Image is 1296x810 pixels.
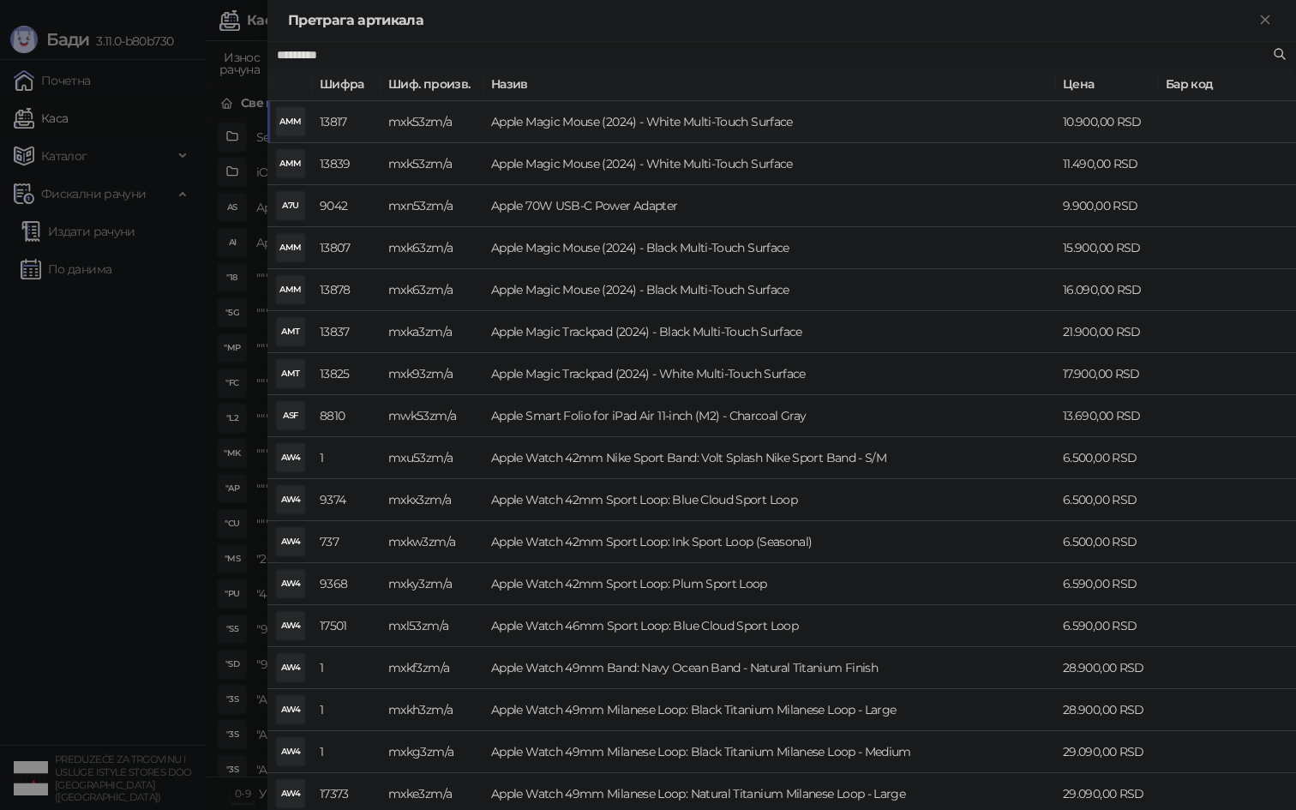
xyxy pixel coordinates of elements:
[313,143,381,185] td: 13839
[313,521,381,563] td: 737
[381,437,484,479] td: mxu53zm/a
[381,731,484,773] td: mxkg3zm/a
[313,311,381,353] td: 13837
[484,521,1056,563] td: Apple Watch 42mm Sport Loop: Ink Sport Loop (Seasonal)
[313,227,381,269] td: 13807
[1056,689,1159,731] td: 28.900,00 RSD
[277,738,304,765] div: AW4
[277,360,304,387] div: AMT
[313,353,381,395] td: 13825
[1056,437,1159,479] td: 6.500,00 RSD
[277,780,304,807] div: AW4
[313,647,381,689] td: 1
[277,570,304,597] div: AW4
[313,479,381,521] td: 9374
[277,528,304,555] div: AW4
[381,311,484,353] td: mxka3zm/a
[484,68,1056,101] th: Назив
[1159,68,1296,101] th: Бар код
[1056,269,1159,311] td: 16.090,00 RSD
[1056,68,1159,101] th: Цена
[484,395,1056,437] td: Apple Smart Folio for iPad Air 11-inch (M2) - Charcoal Gray
[381,479,484,521] td: mxkx3zm/a
[1056,353,1159,395] td: 17.900,00 RSD
[1056,395,1159,437] td: 13.690,00 RSD
[381,353,484,395] td: mxk93zm/a
[313,563,381,605] td: 9368
[381,68,484,101] th: Шиф. произв.
[484,227,1056,269] td: Apple Magic Mouse (2024) - Black Multi-Touch Surface
[277,150,304,177] div: AMM
[1056,647,1159,689] td: 28.900,00 RSD
[313,395,381,437] td: 8810
[381,395,484,437] td: mwk53zm/a
[313,68,381,101] th: Шифра
[484,185,1056,227] td: Apple 70W USB-C Power Adapter
[381,227,484,269] td: mxk63zm/a
[288,10,1255,31] div: Претрага артикала
[277,696,304,723] div: AW4
[277,444,304,471] div: AW4
[1056,521,1159,563] td: 6.500,00 RSD
[484,647,1056,689] td: Apple Watch 49mm Band: Navy Ocean Band - Natural Titanium Finish
[381,563,484,605] td: mxky3zm/a
[381,269,484,311] td: mxk63zm/a
[381,605,484,647] td: mxl53zm/a
[381,185,484,227] td: mxn53zm/a
[277,192,304,219] div: A7U
[313,437,381,479] td: 1
[1056,563,1159,605] td: 6.590,00 RSD
[484,605,1056,647] td: Apple Watch 46mm Sport Loop: Blue Cloud Sport Loop
[484,479,1056,521] td: Apple Watch 42mm Sport Loop: Blue Cloud Sport Loop
[1056,185,1159,227] td: 9.900,00 RSD
[313,605,381,647] td: 17501
[484,101,1056,143] td: Apple Magic Mouse (2024) - White Multi-Touch Surface
[381,689,484,731] td: mxkh3zm/a
[1056,143,1159,185] td: 11.490,00 RSD
[313,689,381,731] td: 1
[484,563,1056,605] td: Apple Watch 42mm Sport Loop: Plum Sport Loop
[484,437,1056,479] td: Apple Watch 42mm Nike Sport Band: Volt Splash Nike Sport Band - S/M
[1255,10,1275,31] button: Close
[277,486,304,513] div: AW4
[484,353,1056,395] td: Apple Magic Trackpad (2024) - White Multi-Touch Surface
[1056,227,1159,269] td: 15.900,00 RSD
[484,269,1056,311] td: Apple Magic Mouse (2024) - Black Multi-Touch Surface
[313,731,381,773] td: 1
[1056,605,1159,647] td: 6.590,00 RSD
[381,101,484,143] td: mxk53zm/a
[277,318,304,345] div: AMT
[484,731,1056,773] td: Apple Watch 49mm Milanese Loop: Black Titanium Milanese Loop - Medium
[484,689,1056,731] td: Apple Watch 49mm Milanese Loop: Black Titanium Milanese Loop - Large
[484,311,1056,353] td: Apple Magic Trackpad (2024) - Black Multi-Touch Surface
[1056,731,1159,773] td: 29.090,00 RSD
[1056,479,1159,521] td: 6.500,00 RSD
[1056,311,1159,353] td: 21.900,00 RSD
[381,521,484,563] td: mxkw3zm/a
[277,108,304,135] div: AMM
[381,143,484,185] td: mxk53zm/a
[484,143,1056,185] td: Apple Magic Mouse (2024) - White Multi-Touch Surface
[277,654,304,681] div: AW4
[381,647,484,689] td: mxkf3zm/a
[277,276,304,303] div: AMM
[1056,101,1159,143] td: 10.900,00 RSD
[313,185,381,227] td: 9042
[277,402,304,429] div: ASF
[313,101,381,143] td: 13817
[313,269,381,311] td: 13878
[277,234,304,261] div: AMM
[277,612,304,639] div: AW4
